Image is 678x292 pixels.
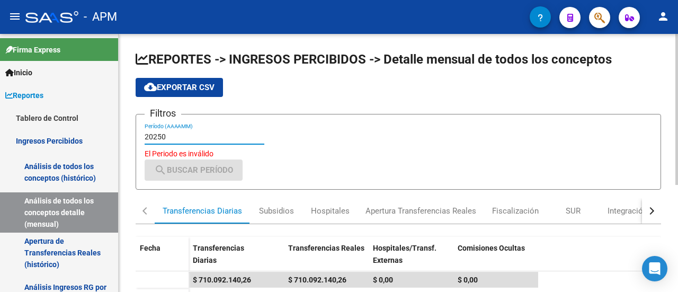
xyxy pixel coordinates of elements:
[144,81,157,93] mat-icon: cloud_download
[311,205,350,217] div: Hospitales
[373,244,436,264] span: Hospitales/Transf. Externas
[259,205,294,217] div: Subsidios
[193,244,244,264] span: Transferencias Diarias
[8,10,21,23] mat-icon: menu
[154,165,233,175] span: Buscar Período
[145,160,243,181] button: Buscar Período
[5,67,32,78] span: Inicio
[5,44,60,56] span: Firma Express
[189,237,273,281] datatable-header-cell: Transferencias Diarias
[136,52,612,67] span: REPORTES -> INGRESOS PERCIBIDOS -> Detalle mensual de todos los conceptos
[566,205,581,217] div: SUR
[136,237,189,281] datatable-header-cell: Fecha
[193,276,251,284] span: $ 710.092.140,26
[608,205,647,217] div: Integración
[492,205,539,217] div: Fiscalización
[288,276,346,284] span: $ 710.092.140,26
[369,237,453,281] datatable-header-cell: Hospitales/Transf. Externas
[145,106,181,121] h3: Filtros
[642,256,667,281] div: Open Intercom Messenger
[144,83,215,92] span: Exportar CSV
[288,244,364,252] span: Transferencias Reales
[284,237,369,281] datatable-header-cell: Transferencias Reales
[453,237,538,281] datatable-header-cell: Comisiones Ocultas
[84,5,117,29] span: - APM
[163,205,242,217] div: Transferencias Diarias
[458,244,525,252] span: Comisiones Ocultas
[373,276,393,284] span: $ 0,00
[145,148,652,160] p: El Periodo es inválido
[657,10,670,23] mat-icon: person
[154,164,167,176] mat-icon: search
[5,90,43,101] span: Reportes
[140,244,160,252] span: Fecha
[458,276,478,284] span: $ 0,00
[136,78,223,97] button: Exportar CSV
[365,205,476,217] div: Apertura Transferencias Reales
